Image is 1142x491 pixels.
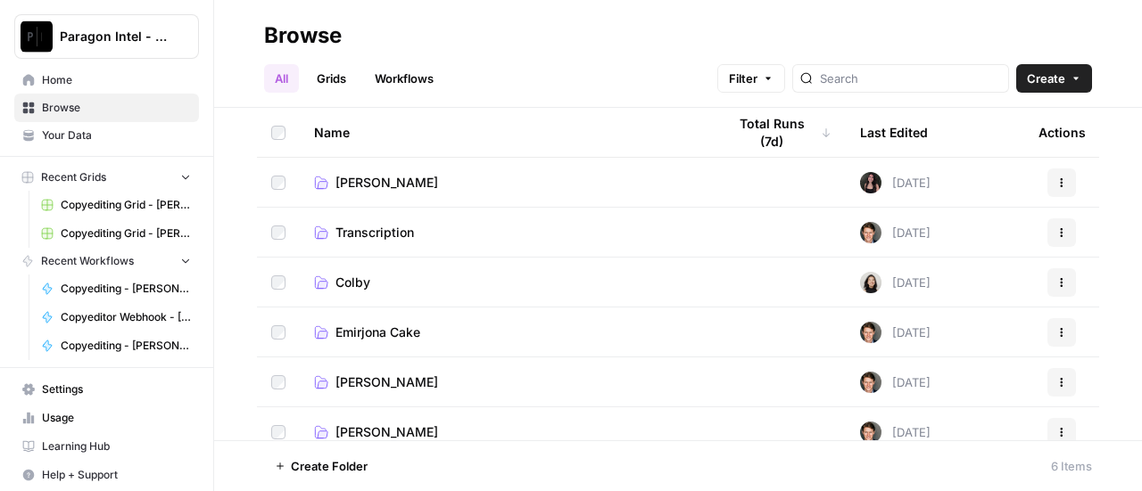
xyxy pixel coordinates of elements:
span: Emirjona Cake [335,323,420,341]
div: 6 Items [1051,457,1092,475]
a: Browse [14,94,199,122]
a: [PERSON_NAME] [314,423,698,441]
span: Browse [42,100,191,116]
span: Usage [42,410,191,426]
button: Filter [717,64,785,93]
div: Browse [264,21,342,50]
span: Create [1027,70,1065,87]
span: Your Data [42,127,191,143]
span: Home [42,72,191,88]
a: Copyeditor Webhook - [PERSON_NAME] [33,303,199,331]
div: [DATE] [860,322,931,343]
img: qw00ik6ez51o8uf7vgx83yxyzow9 [860,421,881,443]
span: Transcription [335,224,414,241]
span: Copyediting Grid - [PERSON_NAME] [61,225,191,241]
img: qw00ik6ez51o8uf7vgx83yxyzow9 [860,322,881,343]
a: Usage [14,404,199,432]
a: Settings [14,375,199,404]
a: Grids [306,64,357,93]
a: Home [14,66,199,94]
button: Recent Grids [14,164,199,191]
a: Colby [314,274,698,291]
div: Last Edited [860,108,928,157]
span: Copyediting Grid - [PERSON_NAME] [61,197,191,213]
button: Recent Workflows [14,248,199,274]
span: Copyediting - [PERSON_NAME] [61,338,191,354]
span: [PERSON_NAME] [335,174,438,192]
span: [PERSON_NAME] [335,423,438,441]
div: [DATE] [860,421,931,443]
img: Paragon Intel - Copyediting Logo [21,20,53,53]
div: [DATE] [860,372,931,393]
img: qw00ik6ez51o8uf7vgx83yxyzow9 [860,222,881,243]
div: Name [314,108,698,157]
a: [PERSON_NAME] [314,174,698,192]
div: [DATE] [860,222,931,243]
button: Help + Support [14,461,199,489]
a: [PERSON_NAME] [314,373,698,391]
span: Learning Hub [42,438,191,454]
a: Copyediting Grid - [PERSON_NAME] [33,191,199,219]
button: Create Folder [264,452,378,480]
span: Paragon Intel - Copyediting [60,28,168,45]
input: Search [820,70,1001,87]
a: All [264,64,299,93]
span: Filter [729,70,757,87]
span: [PERSON_NAME] [335,373,438,391]
button: Workspace: Paragon Intel - Copyediting [14,14,199,59]
span: Copyediting - [PERSON_NAME] [61,281,191,297]
img: t5ef5oef8zpw1w4g2xghobes91mw [860,272,881,293]
div: Total Runs (7d) [726,108,832,157]
span: Create Folder [291,457,368,475]
a: Copyediting - [PERSON_NAME] [33,331,199,360]
a: Learning Hub [14,432,199,461]
a: Transcription [314,224,698,241]
span: Recent Grids [41,169,106,185]
a: Workflows [364,64,444,93]
span: Help + Support [42,467,191,483]
span: Settings [42,381,191,397]
div: [DATE] [860,272,931,293]
a: Copyediting Grid - [PERSON_NAME] [33,219,199,248]
div: Actions [1039,108,1086,157]
img: 5nlru5lqams5xbrbfyykk2kep4hl [860,172,881,193]
button: Create [1016,64,1092,93]
img: qw00ik6ez51o8uf7vgx83yxyzow9 [860,372,881,393]
span: Recent Workflows [41,253,134,269]
div: [DATE] [860,172,931,193]
a: Emirjona Cake [314,323,698,341]
span: Copyeditor Webhook - [PERSON_NAME] [61,309,191,325]
a: Copyediting - [PERSON_NAME] [33,274,199,303]
a: Your Data [14,121,199,150]
span: Colby [335,274,370,291]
